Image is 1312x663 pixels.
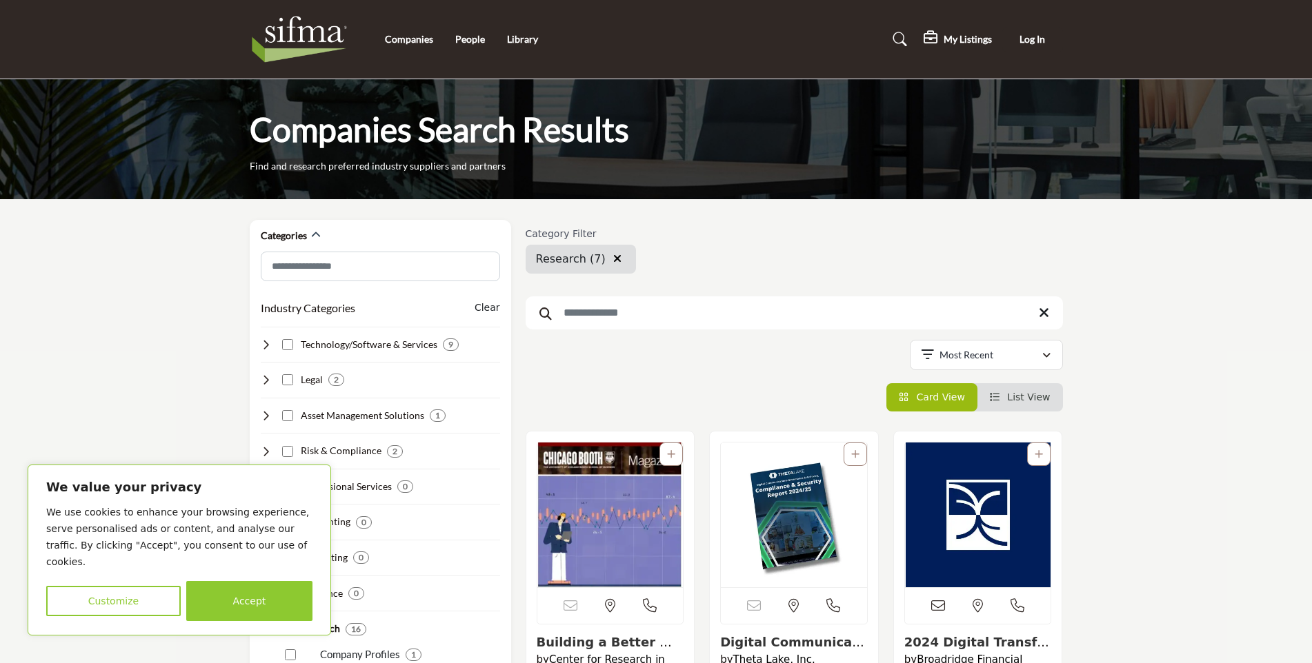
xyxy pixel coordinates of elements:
[261,229,307,243] h2: Categories
[886,383,977,411] li: Card View
[526,228,636,240] h6: Category Filter
[721,442,867,587] img: Digital Communications Governance & Archiving (DCGA), Compliance & Security Report 2024/25 listin...
[537,442,684,587] a: View details about center-for-research-in-security-prices
[879,28,916,50] a: Search
[356,516,372,529] div: 0 Results For Accounting
[348,587,364,600] div: 0 Results For Insurance
[475,300,500,315] buton: Clear
[250,108,629,151] h1: Companies Search Results
[905,442,1051,587] a: View details about broadridge-financial-solutions-inc
[643,599,657,613] i: Open Contact Info
[301,409,424,422] h4: Asset Management Solutions: Offering investment strategies, portfolio management, and performance...
[334,375,339,385] b: 2
[826,599,840,613] i: Open Contact Info
[1020,33,1045,45] span: Log In
[1002,27,1063,52] button: Log In
[359,553,364,562] b: 0
[285,649,296,660] input: Select Company Profiles checkbox
[443,338,459,351] div: 9 Results For Technology/Software & Services
[905,442,1051,587] img: 2024 Digital Transformation & Next-Gen Tech Study listing image
[448,340,453,349] b: 9
[46,586,181,616] button: Customize
[910,340,1063,370] button: Most Recent
[537,442,684,587] img: Building a Better Market Index - From Research to Reality listing image
[944,33,992,45] h5: My Listings
[526,296,1063,329] input: Search Keyword
[354,589,359,598] b: 0
[904,635,1052,650] h3: 2024 Digital Transformation & Next-Gen Tech Study
[353,551,369,564] div: 0 Results For Consulting
[720,635,868,650] h3: Digital Communications Governance & Archiving (DCGA), Compliance & Security Report 2024/25
[261,300,355,316] button: Industry Categories
[301,480,392,493] h4: Professional Services: Delivering staffing, training, and outsourcing services to support securit...
[899,391,965,402] a: View Card
[301,373,323,387] h4: Legal: Providing legal advice, compliance support, and litigation services to securities industry...
[1035,449,1043,460] a: Add To List For Resource
[940,348,993,362] p: Most Recent
[46,479,312,496] p: We value your privacy
[261,252,500,281] input: Search Category
[387,445,403,458] div: 2 Results For Risk & Compliance
[403,482,408,491] b: 0
[1007,391,1050,402] span: List View
[397,480,413,493] div: 0 Results For Professional Services
[977,383,1063,411] li: List View
[46,504,312,570] p: We use cookies to enhance your browsing experience, serve personalised ads or content, and analys...
[186,581,312,621] button: Accept
[346,623,366,635] div: 16 Results For Research
[1011,599,1024,613] i: Open Contact Info
[455,33,485,45] a: People
[406,649,421,661] div: 1 Results For Company Profiles
[282,410,293,421] input: Select Asset Management Solutions checkbox
[361,518,366,527] b: 0
[430,409,446,422] div: 1 Results For Asset Management Solutions
[990,391,1051,402] a: View List
[301,338,437,351] h4: Technology/Software & Services: Developing and implementing technology solutions to support secur...
[282,374,293,385] input: Select Legal checkbox
[924,31,992,48] div: My Listings
[507,33,538,45] a: Library
[282,339,293,350] input: Select Technology/Software & Services checkbox
[435,411,440,420] b: 1
[916,391,964,402] span: Card View
[282,446,293,457] input: Select Risk & Compliance checkbox
[328,374,344,386] div: 2 Results For Legal
[351,624,361,634] b: 16
[411,650,416,660] b: 1
[537,635,684,650] h3: Building a Better Market Index - From Research to Reality
[320,646,400,662] p: Company Profiles: Providing detailed profiles and analysis of individual securities industry firms.
[851,449,859,460] a: Add To List For Resource
[250,159,506,173] p: Find and research preferred industry suppliers and partners
[392,447,397,456] b: 2
[385,33,433,45] a: Companies
[667,449,675,460] a: Add To List For Resource
[721,442,867,587] a: View details about theta-lake-inc
[301,444,381,458] h4: Risk & Compliance: Helping securities industry firms manage risk, ensure compliance, and prevent ...
[250,12,357,67] img: Site Logo
[536,252,606,265] span: Research (7)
